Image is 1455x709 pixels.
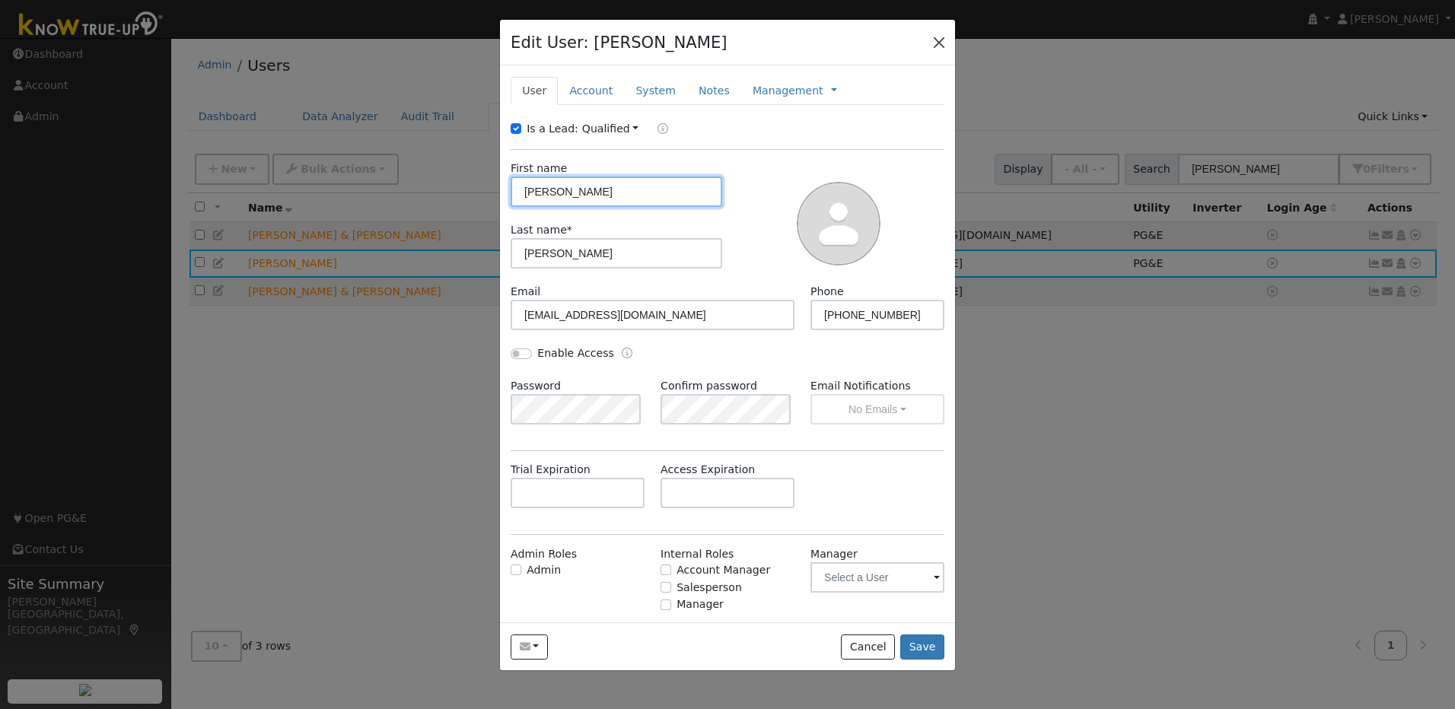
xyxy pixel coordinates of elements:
input: Admin [511,564,521,575]
a: User [511,77,558,105]
label: Account Manager [677,562,770,578]
a: Qualified [582,122,639,135]
label: Enable Access [537,345,614,361]
button: Cancel [841,634,895,660]
input: Select a User [810,562,944,593]
input: Salesperson [661,582,671,593]
label: Password [511,378,561,394]
label: Trial Expiration [511,462,591,478]
button: Save [900,634,944,660]
span: Required [567,224,572,236]
label: Email [511,284,540,300]
label: Admin [527,562,561,578]
label: Manager [677,596,724,612]
label: Admin Roles [511,546,577,562]
label: Access Expiration [661,462,755,478]
a: Account [558,77,624,105]
label: Phone [810,284,844,300]
input: Manager [661,599,671,610]
label: First name [511,161,567,176]
label: Salesperson [677,580,742,596]
a: Lead [646,121,668,138]
a: Management [753,83,823,99]
label: Manager [810,546,858,562]
label: Is a Lead: [527,121,578,137]
a: System [624,77,687,105]
a: Enable Access [622,345,632,363]
label: Internal Roles [661,546,734,562]
a: Notes [687,77,741,105]
label: Email Notifications [810,378,944,394]
input: Is a Lead: [511,123,521,134]
label: Confirm password [661,378,757,394]
input: Account Manager [661,564,671,575]
h4: Edit User: [PERSON_NAME] [511,30,727,55]
button: rgretired57@gmail.com [511,634,548,660]
label: Last name [511,222,572,238]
